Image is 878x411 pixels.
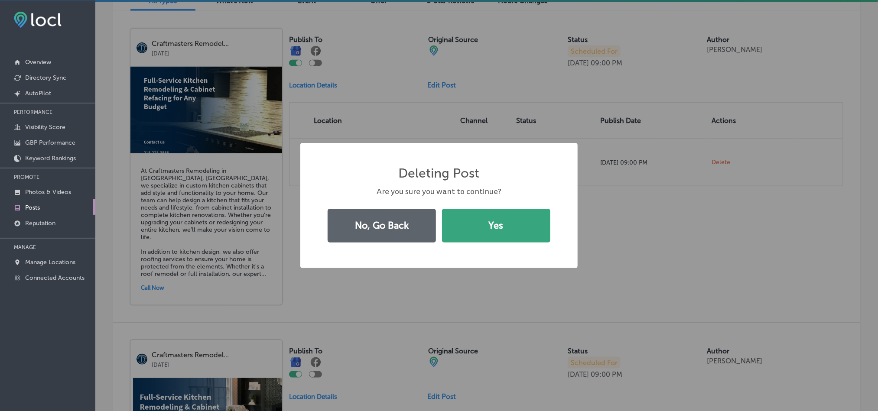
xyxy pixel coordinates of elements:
[25,259,75,266] p: Manage Locations
[442,209,550,243] button: Yes
[25,58,51,66] p: Overview
[25,123,65,131] p: Visibility Score
[25,90,51,97] p: AutoPilot
[323,186,555,197] div: Are you sure you want to continue?
[399,165,480,181] h2: Deleting Post
[25,204,40,211] p: Posts
[328,209,436,243] button: No, Go Back
[25,139,75,146] p: GBP Performance
[25,274,85,282] p: Connected Accounts
[14,12,62,28] img: fda3e92497d09a02dc62c9cd864e3231.png
[25,188,71,196] p: Photos & Videos
[25,155,76,162] p: Keyword Rankings
[25,74,66,81] p: Directory Sync
[25,220,55,227] p: Reputation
